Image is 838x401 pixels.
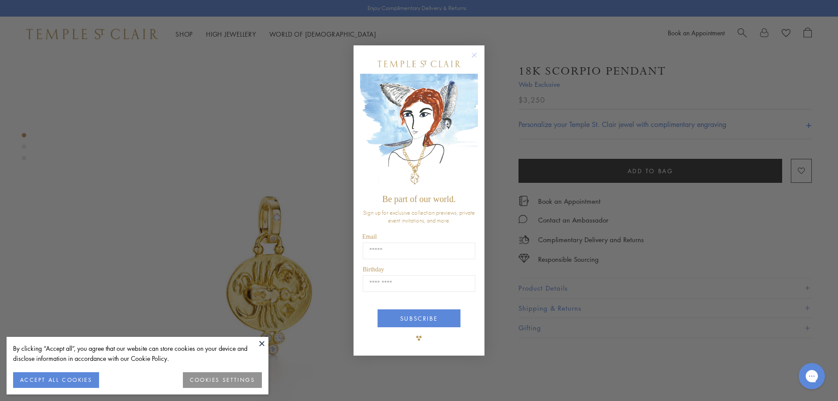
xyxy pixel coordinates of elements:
[363,243,475,259] input: Email
[410,329,428,347] img: TSC
[378,309,460,327] button: SUBSCRIBE
[13,343,262,363] div: By clicking “Accept all”, you agree that our website can store cookies on your device and disclos...
[382,194,456,204] span: Be part of our world.
[362,233,377,240] span: Email
[363,209,475,224] span: Sign up for exclusive collection previews, private event invitations, and more.
[473,54,484,65] button: Close dialog
[13,372,99,388] button: ACCEPT ALL COOKIES
[183,372,262,388] button: COOKIES SETTINGS
[363,266,384,273] span: Birthday
[794,360,829,392] iframe: Gorgias live chat messenger
[378,61,460,67] img: Temple St. Clair
[360,74,478,190] img: c4a9eb12-d91a-4d4a-8ee0-386386f4f338.jpeg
